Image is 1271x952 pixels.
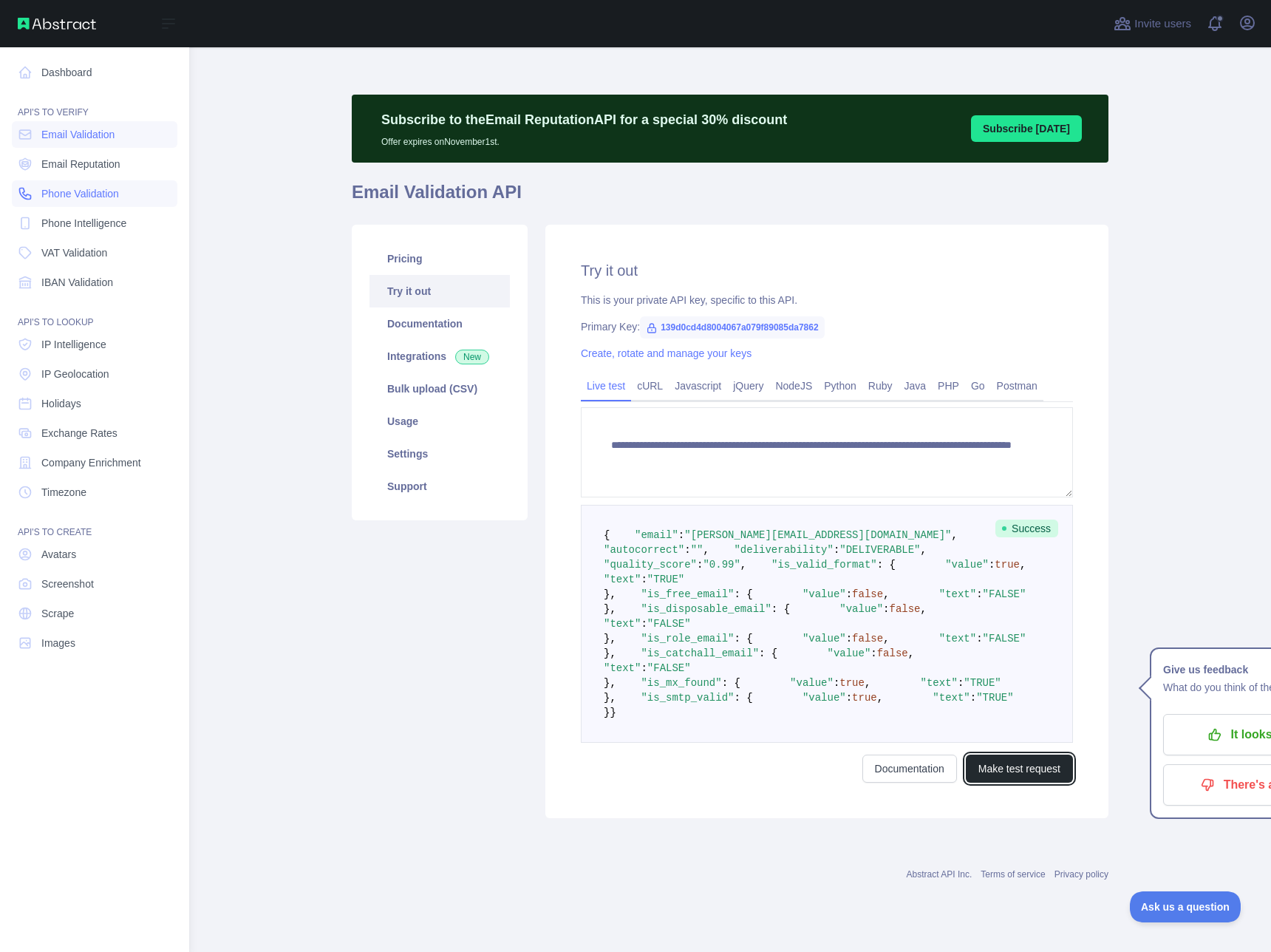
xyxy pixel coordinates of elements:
span: "deliverability" [734,544,833,556]
span: }, [604,647,616,659]
a: Company Enrichment [12,449,177,476]
span: : [846,692,852,704]
span: Screenshot [41,577,94,591]
span: "text" [933,692,970,704]
span: VAT Validation [41,245,107,260]
a: Javascript [669,374,727,398]
span: false [852,633,883,645]
span: "" [691,544,703,556]
span: : { [722,677,740,689]
span: : [970,692,976,704]
span: 139d0cd4d8004067a079f89085da7862 [640,316,825,339]
span: , [921,544,927,556]
span: "value" [839,603,883,615]
span: }, [604,677,616,689]
span: "FALSE" [983,633,1026,645]
span: "0.99" [703,559,740,571]
a: Try it out [369,275,510,307]
p: Offer expires on November 1st. [381,130,787,148]
span: Success [995,520,1058,537]
span: "value" [803,588,846,600]
span: : [641,618,647,630]
span: : [989,559,995,571]
span: "text" [939,633,976,645]
span: : [883,603,889,615]
span: , [883,588,889,600]
img: Abstract API [18,18,96,30]
span: }, [604,633,616,645]
span: Invite users [1134,16,1191,33]
span: "value" [803,633,846,645]
span: "is_role_email" [641,633,734,645]
a: Holidays [12,390,177,417]
a: Phone Intelligence [12,210,177,237]
a: Dashboard [12,59,177,86]
a: Python [818,374,862,398]
span: IP Intelligence [41,337,106,352]
a: VAT Validation [12,239,177,266]
a: NodeJS [769,374,818,398]
span: : [834,677,839,689]
a: cURL [631,374,669,398]
a: Usage [369,405,510,438]
span: : [834,544,839,556]
a: Create, rotate and manage your keys [581,347,752,359]
button: Invite users [1111,12,1194,35]
span: IBAN Validation [41,275,113,290]
span: } [604,707,610,718]
span: : [976,633,982,645]
span: "is_mx_found" [641,677,721,689]
a: Ruby [862,374,899,398]
span: true [852,692,877,704]
button: Subscribe [DATE] [971,115,1082,142]
div: API'S TO CREATE [12,509,177,538]
span: "text" [604,618,641,630]
a: Java [899,374,933,398]
span: "is_free_email" [641,588,734,600]
span: Timezone [41,485,86,500]
span: "text" [939,588,976,600]
span: "text" [604,574,641,585]
a: Exchange Rates [12,420,177,446]
span: } [610,707,616,718]
a: Live test [581,374,631,398]
span: "text" [921,677,958,689]
span: : [958,677,964,689]
span: , [952,529,958,541]
span: false [877,647,908,659]
div: Primary Key: [581,319,1073,334]
span: : [846,633,852,645]
span: , [1020,559,1026,571]
a: Privacy policy [1054,869,1108,880]
span: Avatars [41,547,76,562]
a: Timezone [12,479,177,506]
a: Go [965,374,991,398]
h2: Try it out [581,260,1073,281]
span: "FALSE" [647,662,691,674]
div: API'S TO LOOKUP [12,299,177,328]
span: , [883,633,889,645]
a: Phone Validation [12,180,177,207]
span: : [641,662,647,674]
span: { [604,529,610,541]
a: Scrape [12,600,177,627]
a: Documentation [369,307,510,340]
a: Email Reputation [12,151,177,177]
a: Images [12,630,177,656]
span: "quality_score" [604,559,697,571]
a: IP Intelligence [12,331,177,358]
a: PHP [932,374,965,398]
span: : [678,529,684,541]
span: Phone Intelligence [41,216,126,231]
span: Email Validation [41,127,115,142]
span: Holidays [41,396,81,411]
span: , [703,544,709,556]
span: : [976,588,982,600]
span: }, [604,692,616,704]
span: Email Reputation [41,157,120,171]
a: Documentation [862,755,957,783]
h1: Email Validation API [352,180,1108,216]
span: }, [604,588,616,600]
span: false [852,588,883,600]
span: , [865,677,870,689]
